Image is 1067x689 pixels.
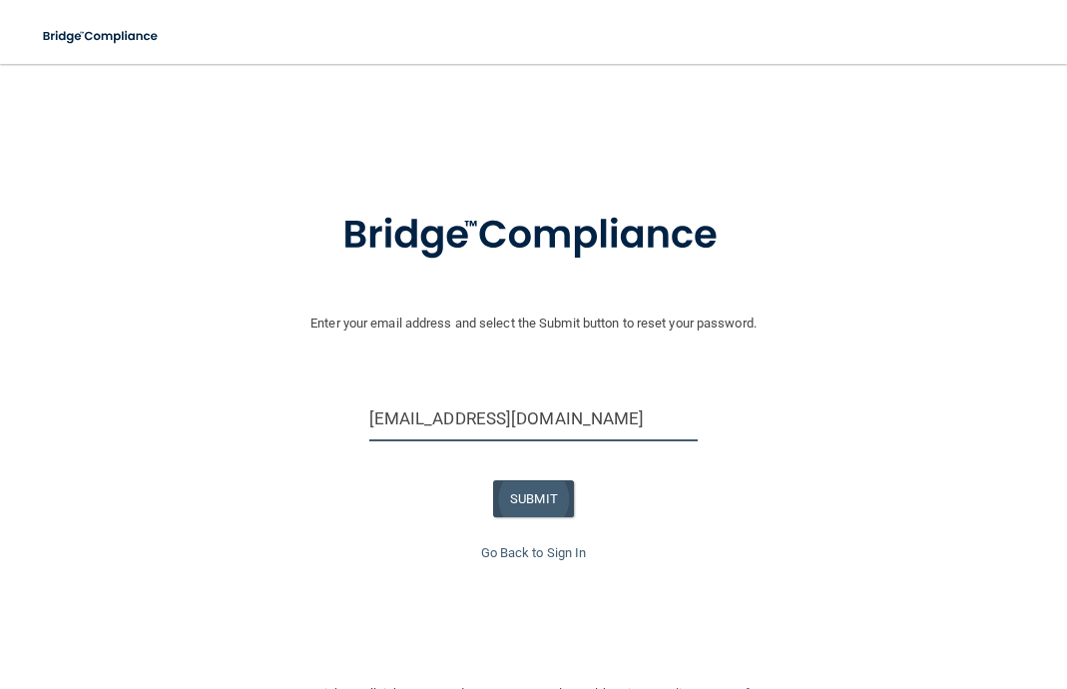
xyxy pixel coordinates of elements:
img: bridge_compliance_login_screen.278c3ca4.svg [30,16,173,57]
img: bridge_compliance_login_screen.278c3ca4.svg [301,184,767,288]
a: Go Back to Sign In [481,545,587,560]
iframe: Drift Widget Chat Controller [722,547,1043,627]
button: SUBMIT [493,480,574,517]
input: Email [369,396,699,441]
